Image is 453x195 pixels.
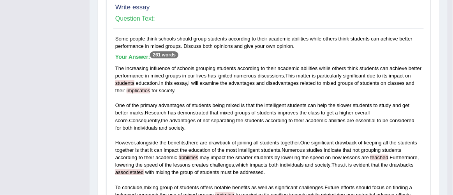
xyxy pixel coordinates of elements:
[325,184,340,190] span: Future
[159,80,164,86] span: In
[332,155,342,160] span: how
[192,102,211,108] span: students
[159,162,164,168] span: of
[371,162,380,168] span: that
[115,147,134,153] span: together
[324,147,342,153] span: indicate
[189,147,210,153] span: education
[220,80,227,86] span: the
[234,73,256,79] span: numerous
[323,80,337,86] span: mixed
[212,102,225,108] span: being
[194,169,199,175] span: of
[214,184,231,190] span: notable
[343,73,366,79] span: significant
[353,162,370,168] span: evident
[160,184,173,190] span: group
[136,80,158,86] span: education
[188,73,195,79] span: our
[136,162,143,168] span: the
[261,147,280,153] span: students
[347,118,354,123] span: are
[335,110,338,116] span: a
[115,80,134,86] span: An apostrophe may be missing. (did you mean: students')
[200,155,210,160] span: may
[227,155,234,160] span: the
[308,110,320,116] span: class
[356,184,371,190] span: should
[144,162,158,168] span: speed
[203,118,210,123] span: not
[208,73,216,79] span: has
[403,102,410,108] span: get
[337,102,352,108] span: slower
[115,155,137,160] span: according
[236,118,243,123] span: the
[287,102,307,108] span: students
[252,110,256,116] span: of
[246,102,255,108] span: that
[150,147,153,153] span: it
[165,162,172,168] span: the
[152,88,157,93] span: for
[169,118,196,123] span: advantages
[159,88,175,93] span: society
[115,4,305,11] h2: Write essay
[379,102,391,108] span: study
[321,110,325,116] span: to
[353,147,360,153] span: not
[306,118,328,123] span: academic
[256,80,265,86] span: and
[377,73,381,79] span: to
[226,102,240,108] span: mixed
[172,65,176,71] span: of
[390,118,415,123] span: considered
[382,73,388,79] span: its
[210,110,219,116] span: that
[182,73,186,79] span: in
[370,155,388,160] span: Possible spelling mistake. Did you mean “taught”, the past tense form of the verb ‘teach’?
[212,147,216,153] span: of
[130,110,143,116] span: marks
[115,54,178,60] b: Your Answer:
[192,162,209,168] span: creates
[278,65,300,71] span: academic
[189,80,190,86] span: I
[232,140,236,146] span: of
[296,73,311,79] span: matter
[220,110,233,116] span: mixed
[200,80,219,86] span: examine
[217,73,232,79] span: ignited
[301,65,317,71] span: abilities
[388,80,405,86] span: classes
[327,110,334,116] span: get
[305,162,314,168] span: and
[172,169,179,175] span: the
[364,140,382,146] span: keeping
[180,147,187,153] span: the
[390,162,414,168] span: drawbacks
[236,155,253,160] span: smarter
[381,162,388,168] span: the
[115,118,128,123] span: score
[286,73,295,79] span: This
[332,162,343,168] span: Thus
[115,162,134,168] span: lowering
[312,73,316,79] span: is
[329,118,345,123] span: abilities
[135,147,139,153] span: is
[289,118,293,123] span: to
[226,147,237,153] span: most
[125,65,148,71] span: increasing
[115,73,144,79] span: performance
[236,162,249,168] span: which
[382,147,401,153] span: students
[386,184,391,190] span: on
[144,155,154,160] span: their
[173,162,190,168] span: lessons
[405,73,411,79] span: on
[280,162,304,168] span: individuals
[260,140,279,146] span: students
[278,110,298,116] span: improves
[115,169,144,175] span: Possible spelling mistake found. (did you mean: associated)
